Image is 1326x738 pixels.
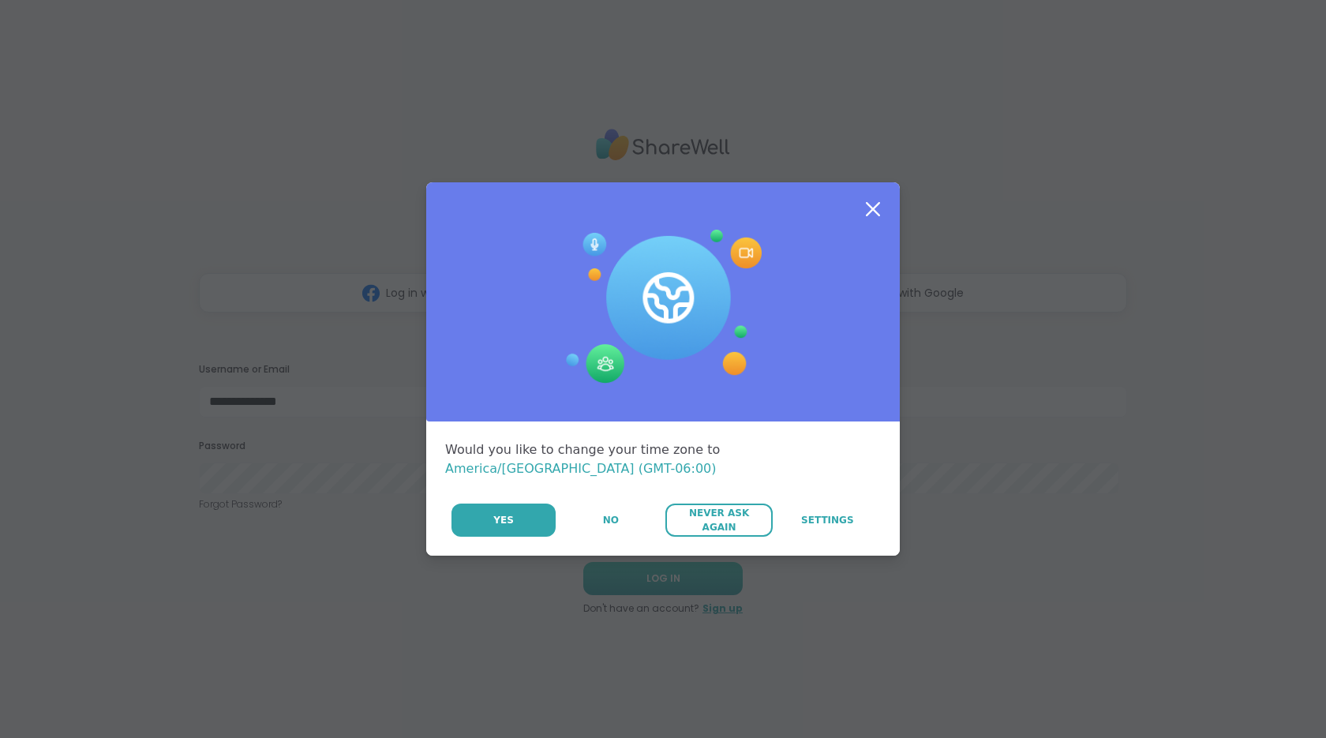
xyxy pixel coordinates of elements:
button: Never Ask Again [665,504,772,537]
span: America/[GEOGRAPHIC_DATA] (GMT-06:00) [445,461,717,476]
button: Yes [451,504,556,537]
span: Never Ask Again [673,506,764,534]
span: Settings [801,513,854,527]
a: Settings [774,504,881,537]
div: Would you like to change your time zone to [445,440,881,478]
img: Session Experience [564,230,762,384]
span: No [603,513,619,527]
span: Yes [493,513,514,527]
button: No [557,504,664,537]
